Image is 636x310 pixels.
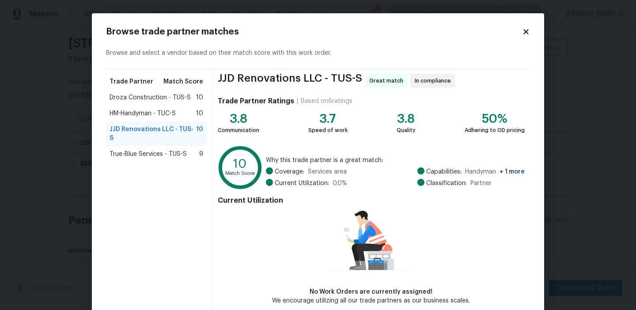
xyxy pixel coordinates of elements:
span: Great match [369,76,407,85]
div: 50% [465,114,525,123]
span: JJD Renovations LLC - TUS-S [110,125,196,143]
span: HM-Handyman - TUC-S [110,109,176,118]
span: Handyman [465,167,525,176]
span: 10 [196,93,203,102]
div: Quality [397,126,416,135]
div: Based on 6 ratings [301,97,352,106]
div: 3.8 [397,114,416,123]
div: Speed of work [308,126,348,135]
text: Match Score [225,171,255,176]
text: 10 [233,158,247,170]
div: 3.8 [218,114,259,123]
div: We encourage utilizing all our trade partners as our business scales. [272,296,470,305]
div: | [294,97,301,106]
span: JJD Renovations LLC - TUS-S [218,74,362,88]
div: No Work Orders are currently assigned! [272,287,470,296]
span: Classification: [426,179,467,188]
span: Droza Construction - TUS-S [110,93,191,102]
span: Current Utilization: [275,179,329,188]
span: Capabilities: [426,167,462,176]
h4: Trade Partner Ratings [218,97,294,106]
span: Coverage: [275,167,304,176]
span: Trade Partner [110,77,153,86]
div: 3.7 [308,114,348,123]
span: 10 [196,109,203,118]
div: Browse and select a vendor based on their match score with this work order. [106,38,530,68]
span: Partner [470,179,492,188]
span: + 1 more [500,169,525,175]
span: Match Score [163,77,203,86]
span: In compliance [415,76,454,85]
span: 9 [199,150,203,159]
h4: Current Utilization [218,196,525,205]
div: Adhering to OD pricing [465,126,525,135]
span: True-Blue Services - TUS-S [110,150,187,159]
span: Services area [308,167,347,176]
span: Why this trade partner is a great match: [266,156,525,165]
span: 0.0 % [333,179,347,188]
div: Communication [218,126,259,135]
span: 10 [196,125,203,143]
h2: Browse trade partner matches [106,27,522,36]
